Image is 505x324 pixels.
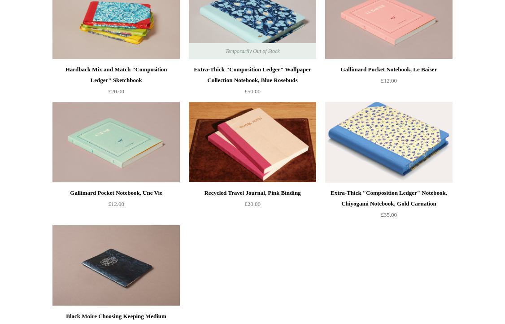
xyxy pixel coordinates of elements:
[325,102,453,183] img: Extra-Thick "Composition Ledger" Notebook, Chiyogami Notebook, Gold Carnation
[327,188,450,209] div: Extra-Thick "Composition Ledger" Notebook, Chiyogami Notebook, Gold Carnation
[244,201,261,207] span: £20.00
[55,188,178,198] div: Gallimard Pocket Notebook, Une Vie
[325,64,453,101] a: Gallimard Pocket Notebook, Le Baiser £12.00
[189,64,316,101] a: Extra-Thick "Composition Ledger" Wallpaper Collection Notebook, Blue Rosebuds £50.00
[52,64,180,101] a: Hardback Mix and Match "Composition Ledger" Sketchbook £20.00
[108,88,124,95] span: £20.00
[327,64,450,75] div: Gallimard Pocket Notebook, Le Baiser
[325,102,453,183] a: Extra-Thick "Composition Ledger" Notebook, Chiyogami Notebook, Gold Carnation Extra-Thick "Compos...
[55,64,178,86] div: Hardback Mix and Match "Composition Ledger" Sketchbook
[52,225,180,306] img: Black Moire Choosing Keeping Medium Notebook
[244,88,261,95] span: £50.00
[381,211,397,218] span: £35.00
[52,225,180,306] a: Black Moire Choosing Keeping Medium Notebook Black Moire Choosing Keeping Medium Notebook
[108,201,124,207] span: £12.00
[189,102,316,183] a: Recycled Travel Journal, Pink Binding Recycled Travel Journal, Pink Binding
[325,188,453,224] a: Extra-Thick "Composition Ledger" Notebook, Chiyogami Notebook, Gold Carnation £35.00
[189,102,316,183] img: Recycled Travel Journal, Pink Binding
[191,64,314,86] div: Extra-Thick "Composition Ledger" Wallpaper Collection Notebook, Blue Rosebuds
[52,188,180,224] a: Gallimard Pocket Notebook, Une Vie £12.00
[189,188,316,224] a: Recycled Travel Journal, Pink Binding £20.00
[216,43,288,59] span: Temporarily Out of Stock
[52,102,180,183] a: Gallimard Pocket Notebook, Une Vie Gallimard Pocket Notebook, Une Vie
[52,102,180,183] img: Gallimard Pocket Notebook, Une Vie
[381,77,397,84] span: £12.00
[191,188,314,198] div: Recycled Travel Journal, Pink Binding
